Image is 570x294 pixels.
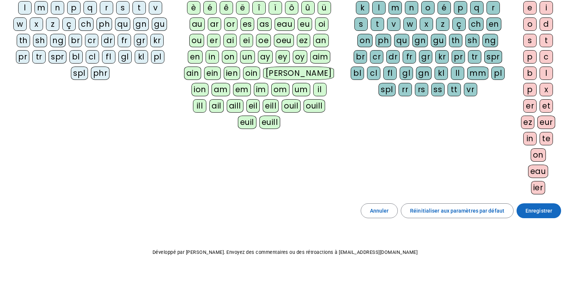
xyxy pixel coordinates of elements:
[431,34,446,47] div: gu
[394,34,409,47] div: qu
[212,83,230,96] div: am
[431,83,445,96] div: ss
[416,67,432,80] div: gn
[540,132,553,145] div: te
[207,34,220,47] div: er
[401,203,514,218] button: Réinitialiser aux paramètres par défaut
[274,34,294,47] div: oeu
[133,17,149,31] div: gn
[370,206,389,215] span: Annuler
[387,17,400,31] div: v
[102,50,115,64] div: fl
[484,50,502,64] div: spr
[135,50,148,64] div: kl
[46,17,59,31] div: z
[243,67,260,80] div: oin
[69,50,83,64] div: bl
[49,50,66,64] div: spr
[206,50,219,64] div: in
[118,34,131,47] div: fr
[540,99,553,113] div: et
[370,50,383,64] div: cr
[315,17,328,31] div: oi
[227,99,243,113] div: aill
[275,17,295,31] div: eau
[436,17,449,31] div: z
[254,83,268,96] div: im
[276,50,290,64] div: ey
[525,206,552,215] span: Enregistrer
[69,34,82,47] div: br
[399,83,412,96] div: rr
[452,17,466,31] div: ç
[361,203,398,218] button: Annuler
[421,1,435,14] div: o
[468,50,481,64] div: tr
[240,34,253,47] div: ei
[30,17,43,31] div: x
[531,148,546,162] div: on
[521,116,534,129] div: ez
[540,17,553,31] div: d
[298,17,312,31] div: eu
[191,83,209,96] div: ion
[149,1,162,14] div: v
[301,1,315,14] div: û
[449,34,462,47] div: th
[188,50,203,64] div: en
[187,1,200,14] div: è
[240,50,255,64] div: un
[83,1,97,14] div: q
[285,1,298,14] div: ô
[371,17,384,31] div: t
[252,1,266,14] div: î
[469,17,484,31] div: ch
[517,203,561,218] button: Enregistrer
[263,99,279,113] div: eill
[372,1,386,14] div: l
[523,67,537,80] div: b
[32,50,46,64] div: tr
[115,17,130,31] div: qu
[246,99,260,113] div: eil
[540,67,553,80] div: l
[310,50,331,64] div: aim
[263,67,334,80] div: [PERSON_NAME]
[464,83,477,96] div: vr
[238,116,256,129] div: euil
[297,34,310,47] div: ez
[293,50,307,64] div: oy
[367,67,380,80] div: cl
[233,83,251,96] div: em
[419,50,432,64] div: gr
[438,1,451,14] div: é
[220,1,233,14] div: ê
[357,34,373,47] div: on
[62,17,76,31] div: ç
[487,1,500,14] div: r
[86,50,99,64] div: cl
[383,67,397,80] div: fl
[351,67,364,80] div: bl
[236,1,249,14] div: ë
[240,17,254,31] div: es
[203,1,217,14] div: é
[16,50,29,64] div: pr
[454,1,467,14] div: p
[452,50,465,64] div: pr
[150,34,164,47] div: kr
[405,1,418,14] div: n
[540,83,553,96] div: x
[17,34,30,47] div: th
[292,83,310,96] div: um
[222,50,237,64] div: on
[451,67,464,80] div: ll
[467,67,488,80] div: mm
[282,99,301,113] div: ouil
[6,248,564,257] p: Développé par [PERSON_NAME]. Envoyez des commentaires ou des rétroactions à [EMAIL_ADDRESS][DOMAI...
[101,34,115,47] div: dr
[403,17,417,31] div: w
[523,34,537,47] div: s
[318,1,331,14] div: ü
[100,1,113,14] div: r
